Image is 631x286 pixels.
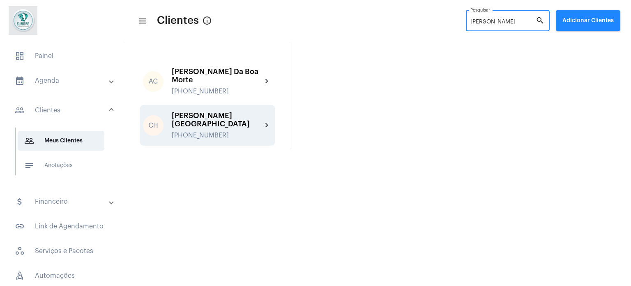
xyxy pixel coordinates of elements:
[8,266,115,286] span: Automações
[8,216,115,236] span: Link de Agendamento
[172,67,262,84] div: [PERSON_NAME] Da Boa Morte
[15,76,25,86] mat-icon: sidenav icon
[15,197,25,207] mat-icon: sidenav icon
[7,4,39,37] img: 4c6856f8-84c7-1050-da6c-cc5081a5dbaf.jpg
[5,97,123,123] mat-expansion-panel-header: sidenav iconClientes
[15,197,110,207] mat-panel-title: Financeiro
[157,14,199,27] span: Clientes
[8,46,115,66] span: Painel
[536,16,546,26] mat-icon: search
[15,271,25,281] span: sidenav icon
[262,77,272,86] mat-icon: chevron_right
[172,132,262,139] div: [PHONE_NUMBER]
[470,19,536,26] input: Pesquisar
[199,12,215,29] button: Button that displays a tooltip when focused or hovered over
[15,246,25,256] span: sidenav icon
[15,105,25,115] mat-icon: sidenav icon
[172,112,262,128] div: [PERSON_NAME] [GEOGRAPHIC_DATA]
[24,160,34,170] mat-icon: sidenav icon
[262,121,272,130] mat-icon: chevron_right
[138,16,146,26] mat-icon: sidenav icon
[556,10,620,31] button: Adicionar Clientes
[5,123,123,187] div: sidenav iconClientes
[562,18,614,23] span: Adicionar Clientes
[18,131,104,151] span: Meus Clientes
[202,16,212,26] mat-icon: Button that displays a tooltip when focused or hovered over
[15,105,110,115] mat-panel-title: Clientes
[8,241,115,261] span: Serviços e Pacotes
[143,115,164,136] div: CH
[18,156,104,175] span: Anotações
[5,71,123,91] mat-expansion-panel-header: sidenav iconAgenda
[143,71,164,92] div: AC
[15,76,110,86] mat-panel-title: Agenda
[15,221,25,231] mat-icon: sidenav icon
[5,192,123,212] mat-expansion-panel-header: sidenav iconFinanceiro
[15,51,25,61] span: sidenav icon
[172,88,262,95] div: [PHONE_NUMBER]
[24,136,34,146] mat-icon: sidenav icon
